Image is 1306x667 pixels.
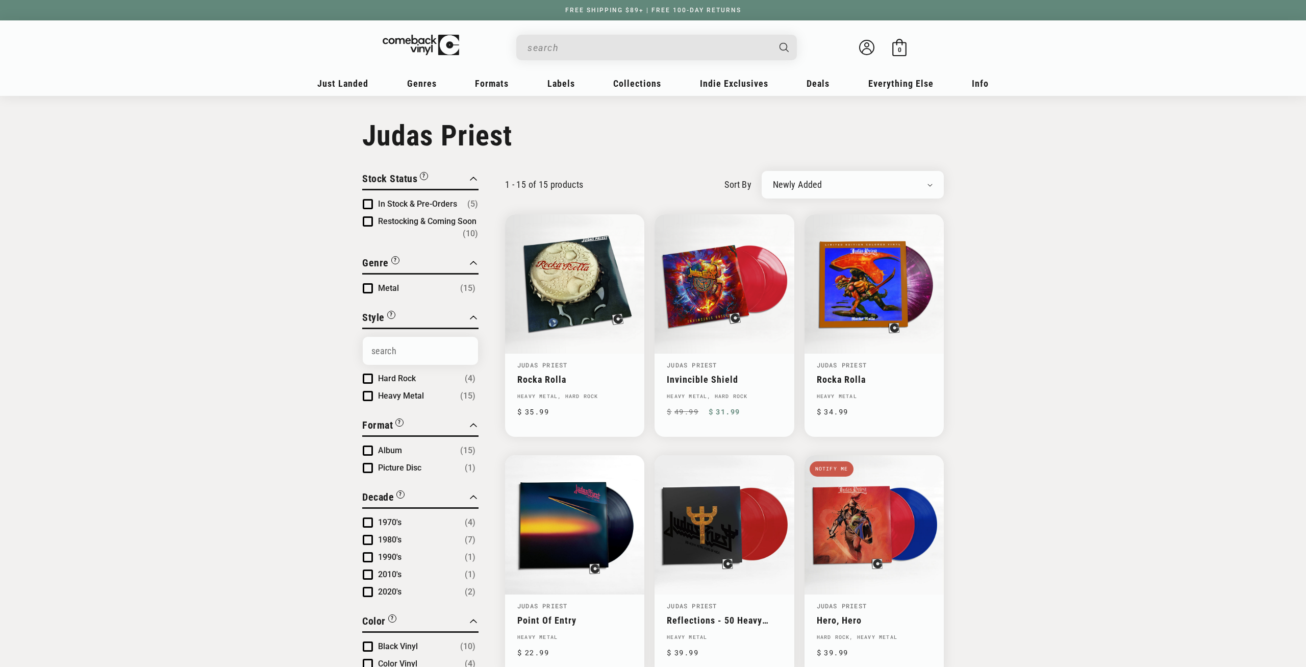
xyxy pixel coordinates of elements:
[465,534,475,546] span: Number of products: (7)
[465,551,475,563] span: Number of products: (1)
[362,417,404,435] button: Filter by Format
[465,586,475,598] span: Number of products: (2)
[465,373,475,385] span: Number of products: (4)
[817,602,867,610] a: Judas Priest
[667,615,782,626] a: Reflections - 50 Heavy Metal Years Of Music
[362,310,395,328] button: Filter by Style
[378,374,416,383] span: Hard Rock
[517,615,632,626] a: Point Of Entry
[378,446,402,455] span: Album
[362,171,428,189] button: Filter by Stock Status
[465,569,475,581] span: Number of products: (1)
[378,391,424,401] span: Heavy Metal
[378,463,421,473] span: Picture Disc
[460,390,475,402] span: Number of products: (15)
[505,179,584,190] p: 1 - 15 of 15 products
[547,78,575,89] span: Labels
[378,552,401,562] span: 1990's
[362,257,389,269] span: Genre
[667,602,717,610] a: Judas Priest
[517,361,567,369] a: Judas Priest
[378,216,476,226] span: Restocking & Coming Soon
[460,640,475,653] span: Number of products: (10)
[378,517,401,527] span: 1970's
[465,516,475,529] span: Number of products: (4)
[362,491,394,503] span: Decade
[362,615,386,627] span: Color
[475,78,509,89] span: Formats
[362,419,393,431] span: Format
[378,570,401,579] span: 2010's
[463,228,478,240] span: Number of products: (10)
[817,374,932,385] a: Rocka Rolla
[378,535,401,545] span: 1980's
[378,199,457,209] span: In Stock & Pre-Orders
[362,172,417,185] span: Stock Status
[868,78,934,89] span: Everything Else
[667,361,717,369] a: Judas Priest
[817,615,932,626] a: Hero, Hero
[460,444,475,457] span: Number of products: (15)
[460,282,475,294] span: Number of products: (15)
[528,37,769,58] input: When autocomplete results are available use up and down arrows to review and enter to select
[465,462,475,474] span: Number of products: (1)
[317,78,368,89] span: Just Landed
[362,489,405,507] button: Filter by Decade
[667,374,782,385] a: Invincible Shield
[771,35,798,60] button: Search
[407,78,437,89] span: Genres
[363,337,478,365] input: Search Options
[378,283,399,293] span: Metal
[724,178,751,191] label: sort by
[700,78,768,89] span: Indie Exclusives
[898,46,901,54] span: 0
[467,198,478,210] span: Number of products: (5)
[807,78,830,89] span: Deals
[362,119,944,153] h1: Judas Priest
[362,255,399,273] button: Filter by Genre
[613,78,661,89] span: Collections
[378,587,401,597] span: 2020's
[517,602,567,610] a: Judas Priest
[362,613,396,631] button: Filter by Color
[517,374,632,385] a: Rocka Rolla
[555,7,751,14] a: FREE SHIPPING $89+ | FREE 100-DAY RETURNS
[817,361,867,369] a: Judas Priest
[362,311,385,324] span: Style
[972,78,989,89] span: Info
[378,641,418,651] span: Black Vinyl
[516,35,797,60] div: Search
